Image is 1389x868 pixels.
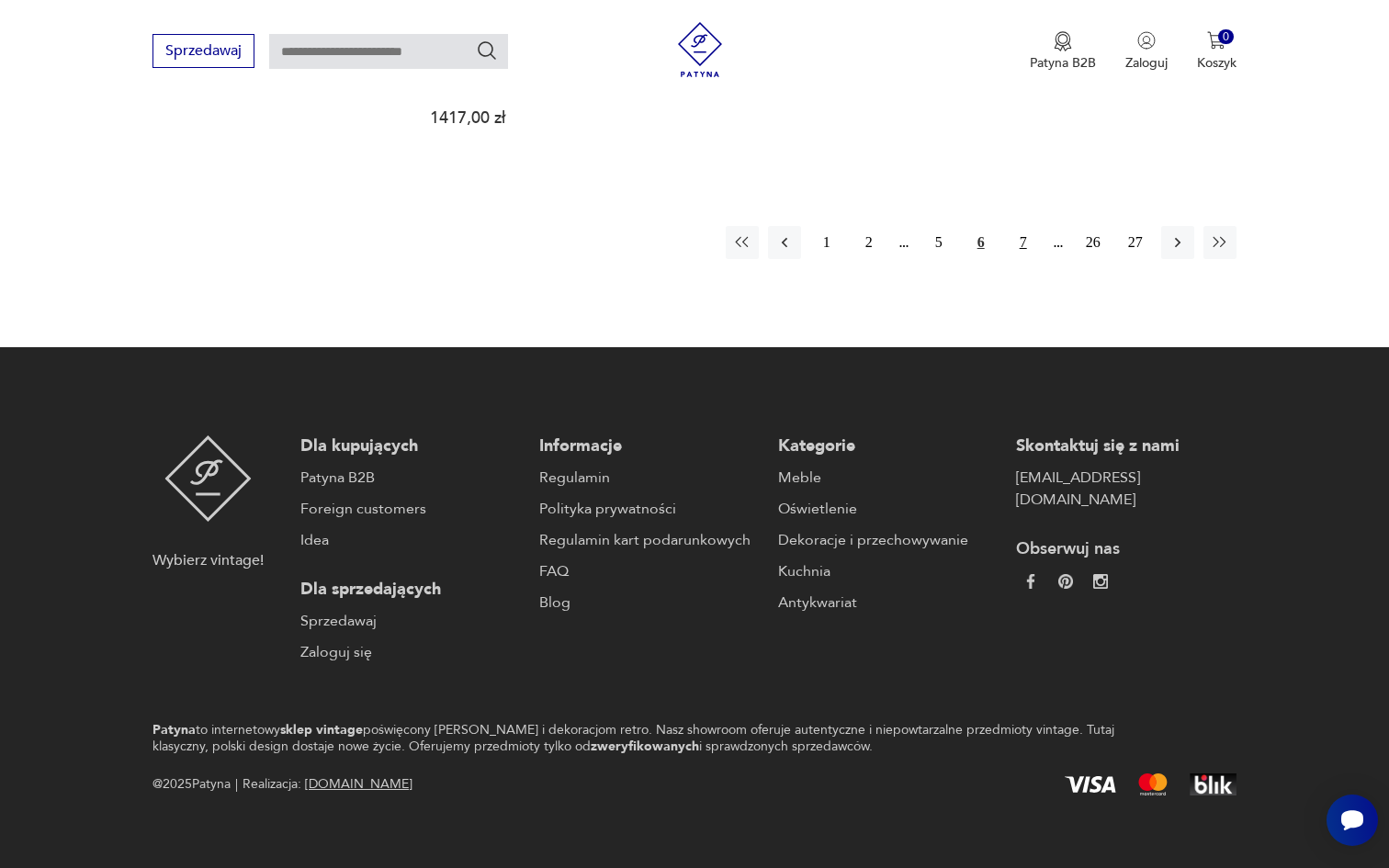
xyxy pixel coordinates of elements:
img: 37d27d81a828e637adc9f9cb2e3d3a8a.webp [1058,574,1073,589]
img: BLIK [1190,773,1237,795]
a: Sprzedawaj [300,610,521,632]
p: Wybierz vintage! [152,549,264,571]
button: 27 [1119,226,1152,259]
a: Regulamin [539,467,760,489]
strong: zweryfikowanych [591,738,699,755]
strong: sklep vintage [280,721,363,738]
p: Informacje [539,435,760,457]
p: Zaloguj [1125,54,1168,72]
p: Koszyk [1197,54,1237,72]
a: Ikona medaluPatyna B2B [1030,31,1096,72]
a: Dekoracje i przechowywanie [778,529,999,551]
span: Realizacja: [243,773,412,795]
img: Ikonka użytkownika [1137,31,1156,50]
img: Ikona medalu [1054,31,1072,51]
img: Patyna - sklep z meblami i dekoracjami vintage [164,435,252,522]
a: Idea [300,529,521,551]
img: da9060093f698e4c3cedc1453eec5031.webp [1023,574,1038,589]
p: Patyna B2B [1030,54,1096,72]
strong: Patyna [152,721,196,738]
a: FAQ [539,560,760,582]
a: Blog [539,592,760,614]
button: Zaloguj [1125,31,1168,72]
button: 26 [1077,226,1110,259]
a: Sprzedawaj [152,46,254,59]
a: Patyna B2B [300,467,521,489]
p: Skontaktuj się z nami [1016,435,1237,457]
button: 5 [922,226,955,259]
div: 0 [1218,29,1234,45]
button: Szukaj [476,39,498,62]
button: 0Koszyk [1197,31,1237,72]
button: 2 [853,226,886,259]
button: Sprzedawaj [152,34,254,68]
a: Polityka prywatności [539,498,760,520]
p: Dla kupujących [300,435,521,457]
a: Meble [778,467,999,489]
iframe: Smartsupp widget button [1327,795,1378,846]
img: Patyna - sklep z meblami i dekoracjami vintage [672,22,728,77]
button: 7 [1007,226,1040,259]
p: Kategorie [778,435,999,457]
button: 6 [965,226,998,259]
button: Patyna B2B [1030,31,1096,72]
p: Dla sprzedających [300,579,521,601]
a: Antykwariat [778,592,999,614]
p: Obserwuj nas [1016,538,1237,560]
img: Visa [1065,776,1116,793]
span: @ 2025 Patyna [152,773,231,795]
a: Kuchnia [778,560,999,582]
img: Ikona koszyka [1207,31,1225,50]
img: c2fd9cf7f39615d9d6839a72ae8e59e5.webp [1093,574,1108,589]
p: to internetowy poświęcony [PERSON_NAME] i dekoracjom retro. Nasz showroom oferuje autentyczne i n... [152,722,1171,755]
button: 1 [810,226,843,259]
a: Zaloguj się [300,641,521,663]
p: 1417,00 zł [430,110,604,126]
div: | [235,773,238,795]
a: Foreign customers [300,498,521,520]
a: Regulamin kart podarunkowych [539,529,760,551]
a: [DOMAIN_NAME] [305,775,412,793]
a: [EMAIL_ADDRESS][DOMAIN_NAME] [1016,467,1237,511]
a: Oświetlenie [778,498,999,520]
img: Mastercard [1138,773,1168,795]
